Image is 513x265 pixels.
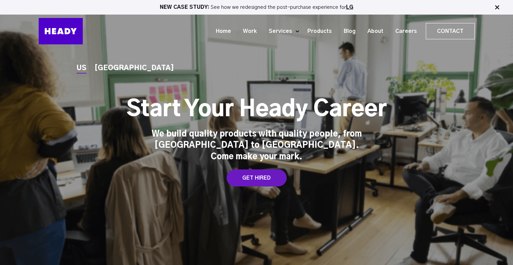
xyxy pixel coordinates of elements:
[335,25,359,38] a: Blog
[299,25,335,38] a: Products
[3,5,510,10] p: See how we redesigned the post-purchase experience for
[151,129,362,163] div: We build quality products with quality people, from [GEOGRAPHIC_DATA] to [GEOGRAPHIC_DATA]. Come ...
[387,25,420,38] a: Careers
[207,25,234,38] a: Home
[234,25,260,38] a: Work
[260,25,296,38] a: Services
[39,18,83,44] img: Heady_Logo_Web-01 (1)
[227,169,287,186] a: GET HIRED
[426,23,474,39] a: Contact
[359,25,387,38] a: About
[77,65,87,72] a: US
[160,5,211,10] strong: NEW CASE STUDY:
[127,96,387,123] h1: Start Your Heady Career
[494,4,500,11] img: Close Bar
[90,23,475,39] div: Navigation Menu
[95,65,174,72] a: [GEOGRAPHIC_DATA]
[346,5,353,10] a: LG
